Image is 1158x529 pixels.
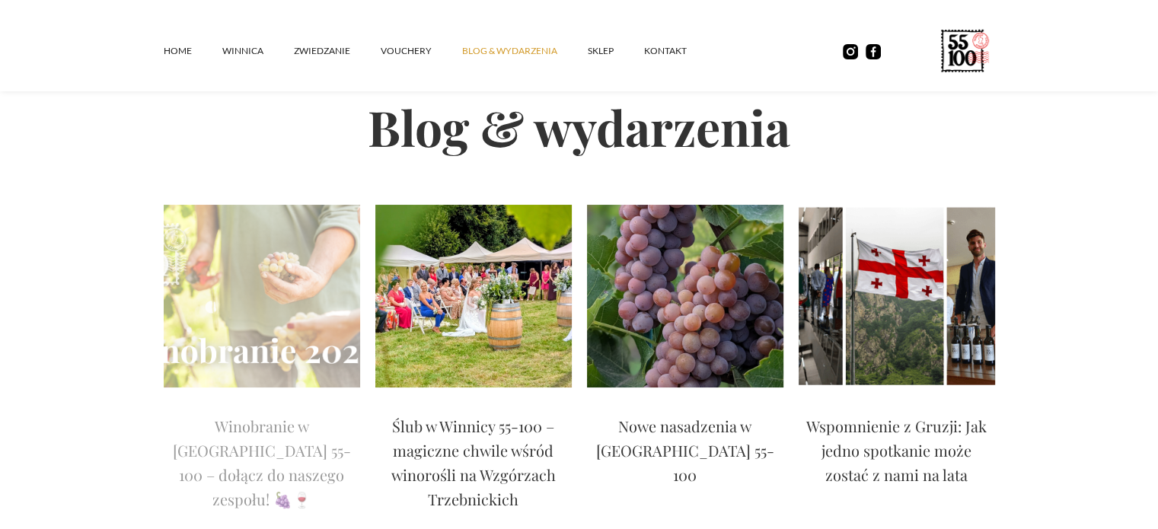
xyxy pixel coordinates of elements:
p: Wspomnienie z Gruzji: Jak jedno spotkanie może zostać z nami na lata [799,414,995,487]
p: Winobranie w [GEOGRAPHIC_DATA] 55-100 – dołącz do naszego zespołu! 🍇🍷 [164,414,360,511]
a: ZWIEDZANIE [294,28,381,74]
a: Nowe nasadzenia w [GEOGRAPHIC_DATA] 55-100 [587,414,783,495]
a: winnica [222,28,294,74]
a: vouchery [381,28,462,74]
p: Ślub w Winnicy 55-100 – magiczne chwile wśród winorośli na Wzgórzach Trzebnickich [375,414,572,511]
p: Nowe nasadzenia w [GEOGRAPHIC_DATA] 55-100 [587,414,783,487]
a: Wspomnienie z Gruzji: Jak jedno spotkanie może zostać z nami na lata [799,414,995,495]
a: Winobranie w [GEOGRAPHIC_DATA] 55-100 – dołącz do naszego zespołu! 🍇🍷 [164,414,360,519]
h2: Blog & wydarzenia [164,49,995,205]
a: SKLEP [588,28,644,74]
a: Blog & Wydarzenia [462,28,588,74]
a: Ślub w Winnicy 55-100 – magiczne chwile wśród winorośli na Wzgórzach Trzebnickich [375,414,572,519]
a: Home [164,28,222,74]
a: kontakt [644,28,717,74]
